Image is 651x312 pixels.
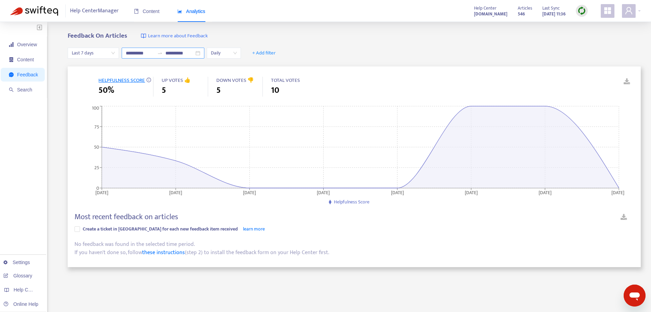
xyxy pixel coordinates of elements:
[603,7,612,15] span: appstore
[518,10,525,18] strong: 546
[542,4,560,12] span: Last Sync
[177,9,182,14] span: area-chart
[177,9,205,14] span: Analytics
[474,4,497,12] span: Help Center
[625,7,633,15] span: user
[134,9,160,14] span: Content
[542,10,566,18] strong: [DATE] 11:36
[578,7,586,15] img: sync.dc5367851b00ba804db3.png
[624,285,646,307] iframe: Button to launch messaging window
[518,4,532,12] span: Articles
[70,4,119,17] span: Help Center Manager
[474,10,507,18] a: [DOMAIN_NAME]
[10,6,58,16] img: Swifteq
[134,9,139,14] span: book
